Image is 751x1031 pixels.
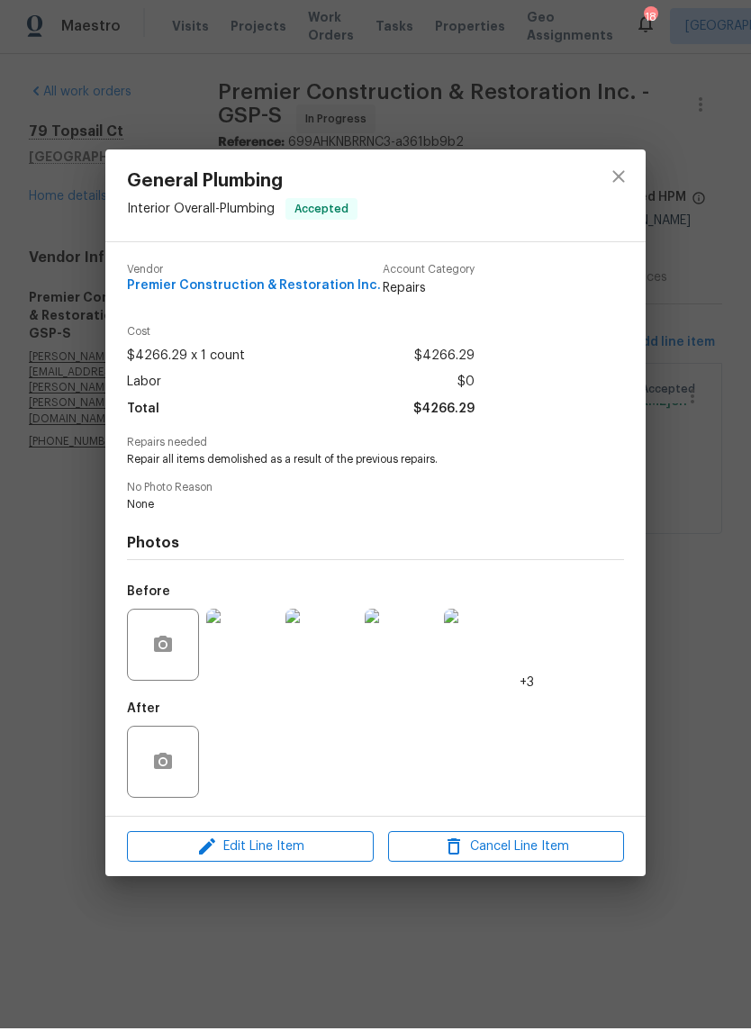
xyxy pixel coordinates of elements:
span: Repairs [383,282,475,300]
span: $4266.29 [413,399,475,425]
span: Vendor [127,267,381,278]
span: General Plumbing [127,174,357,194]
span: $4266.29 [414,346,475,372]
span: $4266.29 x 1 count [127,346,245,372]
span: $0 [457,372,475,398]
span: None [127,500,575,515]
span: +3 [520,676,534,694]
button: Edit Line Item [127,834,374,865]
span: No Photo Reason [127,484,624,496]
button: Cancel Line Item [388,834,624,865]
span: Account Category [383,267,475,278]
button: close [597,158,640,201]
div: 18 [644,11,656,29]
h5: Before [127,588,170,601]
span: Labor [127,372,161,398]
span: Repair all items demolished as a result of the previous repairs. [127,455,575,470]
span: Cost [127,329,475,340]
span: Interior Overall - Plumbing [127,205,275,218]
span: Accepted [287,203,356,221]
span: Cancel Line Item [394,838,619,861]
span: Repairs needed [127,439,624,451]
span: Edit Line Item [132,838,368,861]
span: Premier Construction & Restoration Inc. [127,282,381,295]
span: Total [127,399,159,425]
h5: After [127,705,160,718]
h4: Photos [127,537,624,555]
